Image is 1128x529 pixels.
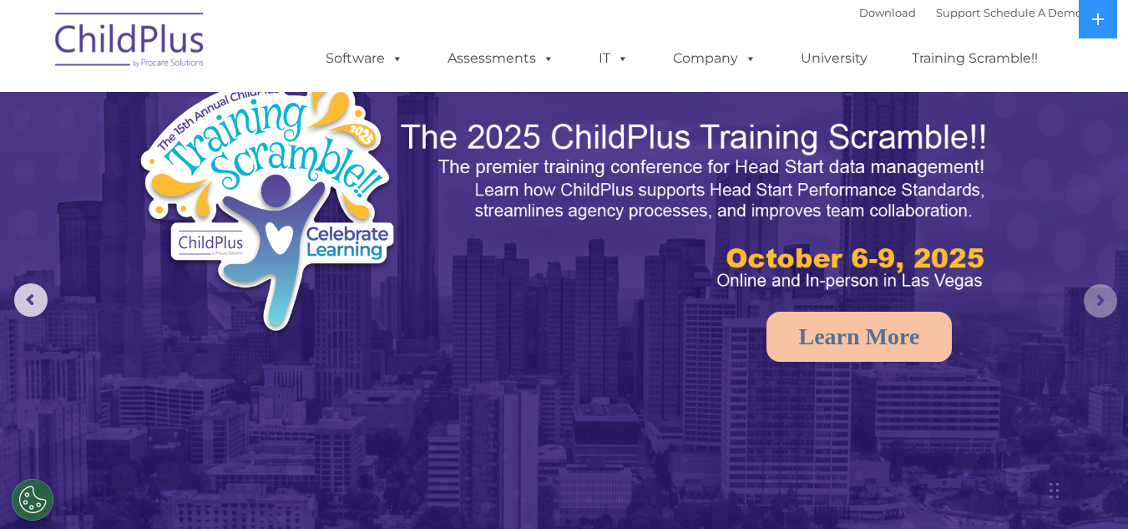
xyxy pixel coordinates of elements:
img: ChildPlus by Procare Solutions [47,1,214,84]
a: Schedule A Demo [984,6,1082,19]
a: Software [309,42,420,75]
iframe: Chat Widget [855,348,1128,529]
div: Drag [1050,465,1060,516]
a: Support [936,6,980,19]
a: Training Scramble!! [895,42,1055,75]
a: IT [582,42,645,75]
a: Learn More [766,312,953,362]
a: Download [859,6,916,19]
a: Assessments [431,42,571,75]
font: | [859,6,1082,19]
button: Cookies Settings [12,479,53,521]
a: Company [656,42,773,75]
a: University [784,42,884,75]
